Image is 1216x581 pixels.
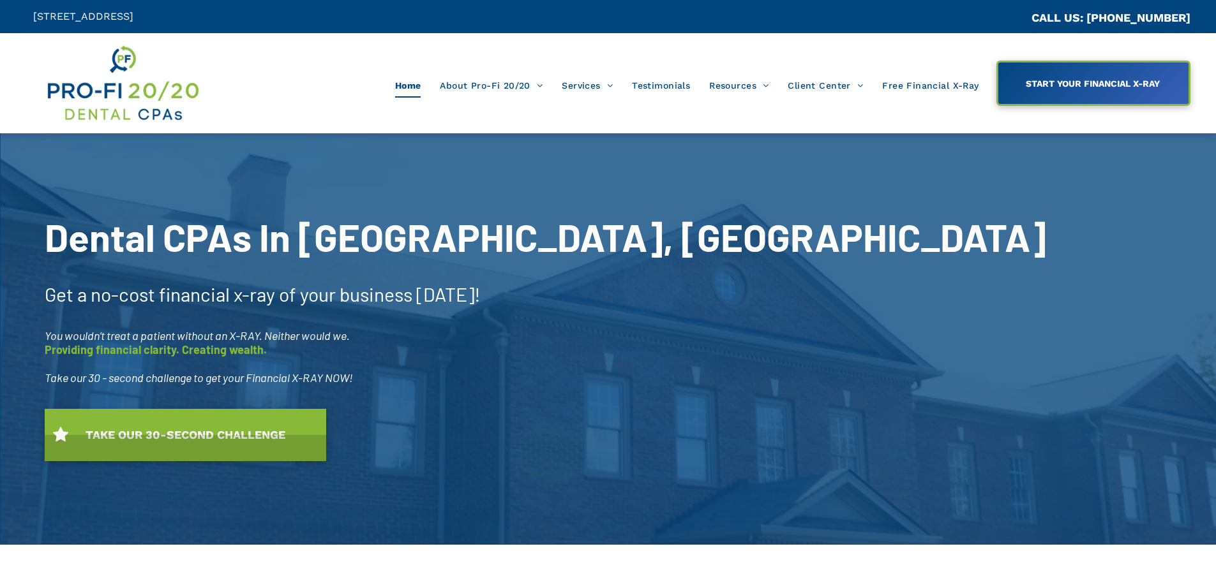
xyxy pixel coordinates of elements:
[45,214,1046,260] span: Dental CPAs In [GEOGRAPHIC_DATA], [GEOGRAPHIC_DATA]
[1032,11,1190,24] a: CALL US: [PHONE_NUMBER]
[279,283,481,305] span: of your business [DATE]!
[45,43,200,124] img: Get Dental CPA Consulting, Bookkeeping, & Bank Loans
[1021,72,1164,95] span: START YOUR FINANCIAL X-RAY
[81,422,290,448] span: TAKE OUR 30-SECOND CHALLENGE
[45,409,326,461] a: TAKE OUR 30-SECOND CHALLENGE
[977,12,1032,24] span: CA::CALLC
[386,73,431,98] a: Home
[430,73,552,98] a: About Pro-Fi 20/20
[45,371,353,385] span: Take our 30 - second challenge to get your Financial X-RAY NOW!
[33,10,133,22] span: [STREET_ADDRESS]
[91,283,275,305] span: no-cost financial x-ray
[622,73,700,98] a: Testimonials
[45,342,267,357] span: Providing financial clarity. Creating wealth.
[873,73,988,98] a: Free Financial X-Ray
[552,73,622,98] a: Services
[778,73,873,98] a: Client Center
[700,73,778,98] a: Resources
[45,283,87,305] span: Get a
[45,328,350,342] span: You wouldn’t treat a patient without an X-RAY. Neither would we.
[996,61,1190,106] a: START YOUR FINANCIAL X-RAY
